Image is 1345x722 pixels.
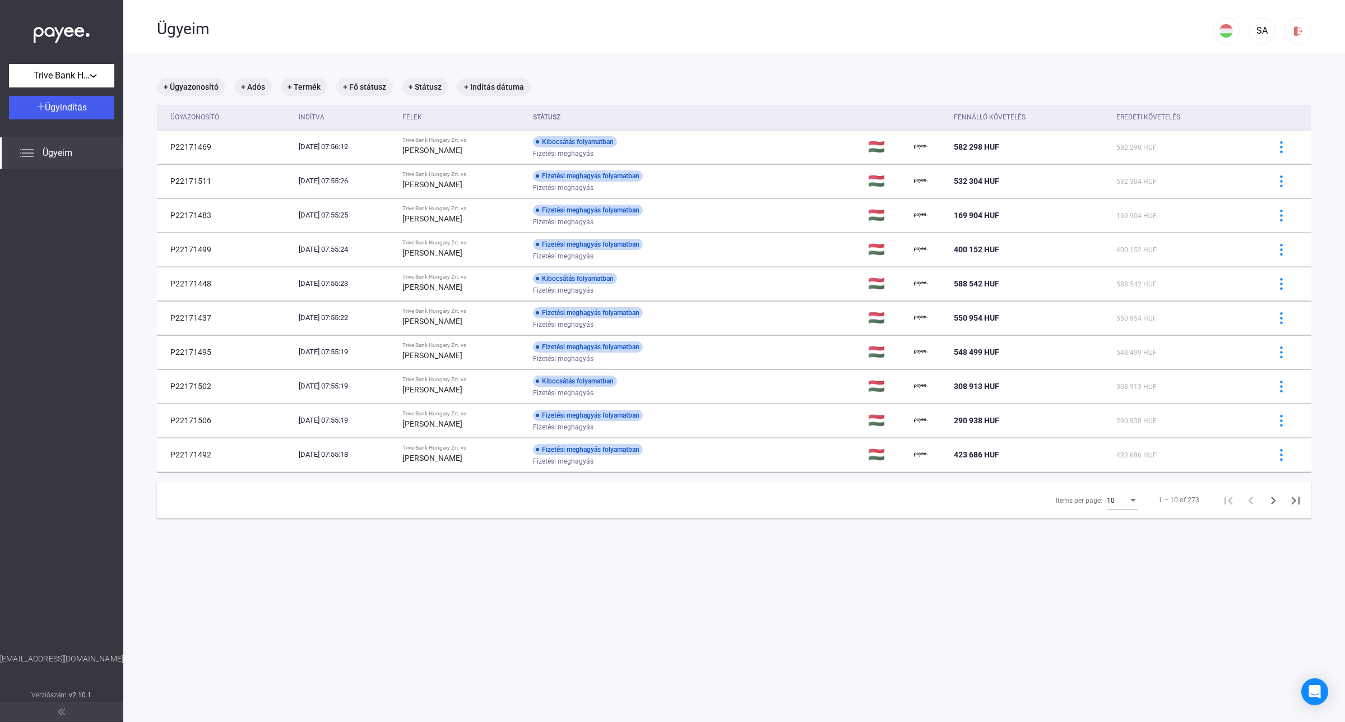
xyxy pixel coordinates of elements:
[58,709,65,715] img: arrow-double-left-grey.svg
[1116,246,1157,254] span: 400 152 HUF
[1284,17,1311,44] button: logout-red
[281,78,327,96] mat-chip: + Termék
[914,209,927,222] img: payee-logo
[1116,314,1157,322] span: 550 954 HUF
[1269,306,1293,330] button: more-blue
[954,245,999,254] span: 400 152 HUF
[402,110,422,124] div: Felek
[533,341,643,353] div: Fizetési meghagyás folyamatban
[1116,451,1157,459] span: 423 686 HUF
[157,20,1213,39] div: Ügyeim
[954,348,999,357] span: 548 499 HUF
[299,415,394,426] div: [DATE] 07:55:19
[402,317,462,326] strong: [PERSON_NAME]
[533,318,593,331] span: Fizetési meghagyás
[299,312,394,323] div: [DATE] 07:55:22
[1284,489,1307,511] button: Last page
[528,105,864,130] th: Státusz
[864,438,910,471] td: 🇭🇺
[954,110,1026,124] div: Fennálló követelés
[864,267,910,300] td: 🇭🇺
[533,284,593,297] span: Fizetési meghagyás
[533,386,593,400] span: Fizetési meghagyás
[533,444,643,455] div: Fizetési meghagyás folyamatban
[170,110,219,124] div: Ügyazonosító
[299,278,394,289] div: [DATE] 07:55:23
[157,335,294,369] td: P22171495
[864,130,910,164] td: 🇭🇺
[954,177,999,186] span: 532 304 HUF
[157,198,294,232] td: P22171483
[157,369,294,403] td: P22171502
[533,136,617,147] div: Kibocsátás folyamatban
[299,381,394,392] div: [DATE] 07:55:19
[954,416,999,425] span: 290 938 HUF
[402,283,462,291] strong: [PERSON_NAME]
[914,448,927,461] img: payee-logo
[20,146,34,160] img: list.svg
[1276,278,1287,290] img: more-blue
[402,137,523,144] div: Trive Bank Hungary Zrt. vs
[69,691,92,699] strong: v2.10.1
[157,267,294,300] td: P22171448
[533,420,593,434] span: Fizetési meghagyás
[402,453,462,462] strong: [PERSON_NAME]
[864,369,910,403] td: 🇭🇺
[1276,210,1287,221] img: more-blue
[533,170,643,182] div: Fizetési meghagyás folyamatban
[402,410,523,417] div: Trive Bank Hungary Zrt. vs
[533,455,593,468] span: Fizetési meghagyás
[1116,110,1180,124] div: Eredeti követelés
[402,308,523,314] div: Trive Bank Hungary Zrt. vs
[402,274,523,280] div: Trive Bank Hungary Zrt. vs
[533,273,617,284] div: Kibocsátás folyamatban
[1240,489,1262,511] button: Previous page
[234,78,272,96] mat-chip: + Adós
[157,233,294,266] td: P22171499
[1276,312,1287,324] img: more-blue
[1116,349,1157,357] span: 548 499 HUF
[1107,493,1138,507] mat-select: Items per page:
[402,445,523,451] div: Trive Bank Hungary Zrt. vs
[954,211,999,220] span: 169 904 HUF
[914,345,927,359] img: payee-logo
[457,78,531,96] mat-chip: + Indítás dátuma
[1269,374,1293,398] button: more-blue
[954,450,999,459] span: 423 686 HUF
[299,110,324,124] div: Indítva
[34,21,90,44] img: white-payee-white-dot.svg
[299,110,394,124] div: Indítva
[1301,678,1328,705] div: Open Intercom Messenger
[1269,443,1293,466] button: more-blue
[170,110,290,124] div: Ügyazonosító
[1158,493,1199,507] div: 1 – 10 of 273
[864,164,910,198] td: 🇭🇺
[1249,17,1276,44] button: SA
[864,335,910,369] td: 🇭🇺
[864,404,910,437] td: 🇭🇺
[1116,212,1157,220] span: 169 904 HUF
[1269,238,1293,261] button: more-blue
[157,164,294,198] td: P22171511
[43,146,72,160] span: Ügyeim
[1262,489,1284,511] button: Next page
[954,142,999,151] span: 582 298 HUF
[1276,449,1287,461] img: more-blue
[1116,417,1157,425] span: 290 938 HUF
[1276,175,1287,187] img: more-blue
[914,140,927,154] img: payee-logo
[914,311,927,325] img: payee-logo
[402,214,462,223] strong: [PERSON_NAME]
[954,382,999,391] span: 308 913 HUF
[1116,280,1157,288] span: 588 542 HUF
[864,233,910,266] td: 🇭🇺
[402,239,523,246] div: Trive Bank Hungary Zrt. vs
[1116,383,1157,391] span: 308 913 HUF
[1107,497,1115,505] span: 10
[533,181,593,195] span: Fizetési meghagyás
[954,110,1107,124] div: Fennálló követelés
[1269,272,1293,295] button: more-blue
[1116,178,1157,186] span: 532 304 HUF
[299,449,394,460] div: [DATE] 07:55:18
[1269,203,1293,227] button: more-blue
